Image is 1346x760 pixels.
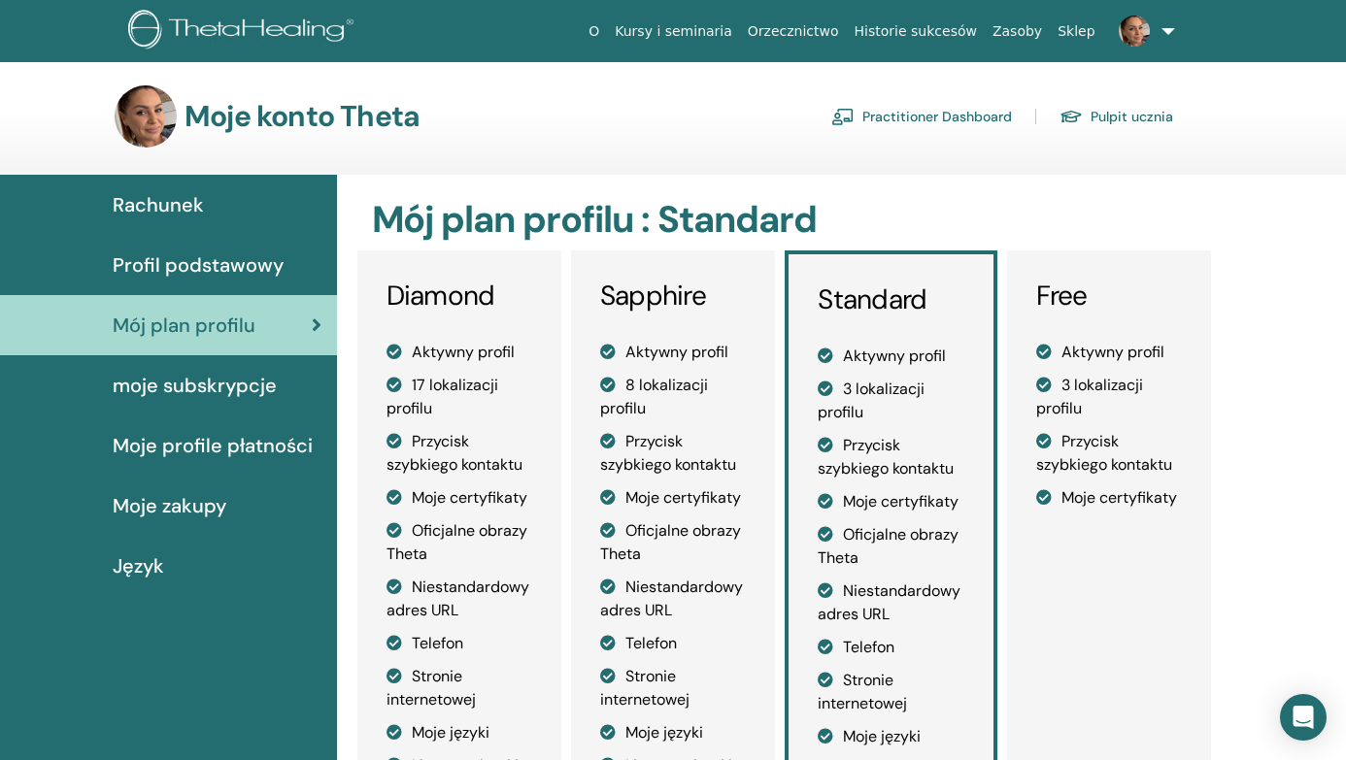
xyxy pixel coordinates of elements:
[185,99,420,134] h3: Moje konto Theta
[847,14,985,50] a: Historie sukcesów
[113,371,277,400] span: moje subskrypcje
[387,341,532,364] li: Aktywny profil
[1036,486,1182,510] li: Moje certyfikaty
[387,632,532,655] li: Telefon
[600,486,746,510] li: Moje certyfikaty
[387,519,532,566] li: Oficjalne obrazy Theta
[1060,109,1083,125] img: graduation-cap.svg
[818,669,963,715] li: Stronie internetowej
[600,576,746,622] li: Niestandardowy adres URL
[372,198,1207,243] h2: Mój plan profilu : Standard
[818,523,963,570] li: Oficjalne obrazy Theta
[831,108,855,125] img: chalkboard-teacher.svg
[600,374,746,420] li: 8 lokalizacji profilu
[1036,374,1182,420] li: 3 lokalizacji profilu
[387,486,532,510] li: Moje certyfikaty
[113,431,313,460] span: Moje profile płatności
[387,576,532,622] li: Niestandardowy adres URL
[387,430,532,477] li: Przycisk szybkiego kontaktu
[818,579,963,626] li: Niestandardowy adres URL
[1036,430,1182,477] li: Przycisk szybkiego kontaktu
[113,491,226,520] span: Moje zakupy
[600,341,746,364] li: Aktywny profil
[1050,14,1102,50] a: Sklep
[113,551,164,580] span: Język
[818,725,963,748] li: Moje języki
[113,250,284,280] span: Profil podstawowy
[818,345,963,368] li: Aktywny profil
[818,636,963,659] li: Telefon
[387,374,532,420] li: 17 lokalizacji profilu
[818,283,963,316] h3: Standard
[1036,341,1182,364] li: Aktywny profil
[581,14,607,50] a: O
[113,311,255,340] span: Mój plan profilu
[818,434,963,480] li: Przycisk szybkiego kontaktu
[1280,694,1327,741] div: Open Intercom Messenger
[387,721,532,744] li: Moje języki
[600,632,746,655] li: Telefon
[607,14,740,50] a: Kursy i seminaria
[113,190,204,219] span: Rachunek
[387,280,532,313] h3: Diamond
[985,14,1050,50] a: Zasoby
[115,85,177,148] img: default.jpg
[387,665,532,711] li: Stronie internetowej
[600,721,746,744] li: Moje języki
[1060,101,1173,132] a: Pulpit ucznia
[600,280,746,313] h3: Sapphire
[600,665,746,711] li: Stronie internetowej
[818,378,963,424] li: 3 lokalizacji profilu
[831,101,1012,132] a: Practitioner Dashboard
[128,10,360,53] img: logo.png
[1036,280,1182,313] h3: Free
[740,14,847,50] a: Orzecznictwo
[1119,16,1150,47] img: default.jpg
[600,519,746,566] li: Oficjalne obrazy Theta
[818,490,963,513] li: Moje certyfikaty
[600,430,746,477] li: Przycisk szybkiego kontaktu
